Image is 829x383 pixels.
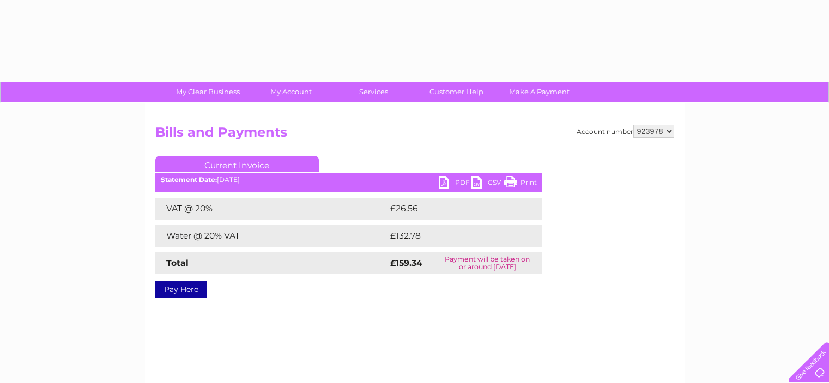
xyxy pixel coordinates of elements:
[433,252,542,274] td: Payment will be taken on or around [DATE]
[166,258,189,268] strong: Total
[155,125,674,145] h2: Bills and Payments
[155,176,542,184] div: [DATE]
[329,82,419,102] a: Services
[155,281,207,298] a: Pay Here
[155,198,388,220] td: VAT @ 20%
[155,156,319,172] a: Current Invoice
[577,125,674,138] div: Account number
[246,82,336,102] a: My Account
[412,82,501,102] a: Customer Help
[163,82,253,102] a: My Clear Business
[388,225,522,247] td: £132.78
[390,258,422,268] strong: £159.34
[504,176,537,192] a: Print
[155,225,388,247] td: Water @ 20% VAT
[439,176,471,192] a: PDF
[388,198,521,220] td: £26.56
[494,82,584,102] a: Make A Payment
[471,176,504,192] a: CSV
[161,175,217,184] b: Statement Date:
